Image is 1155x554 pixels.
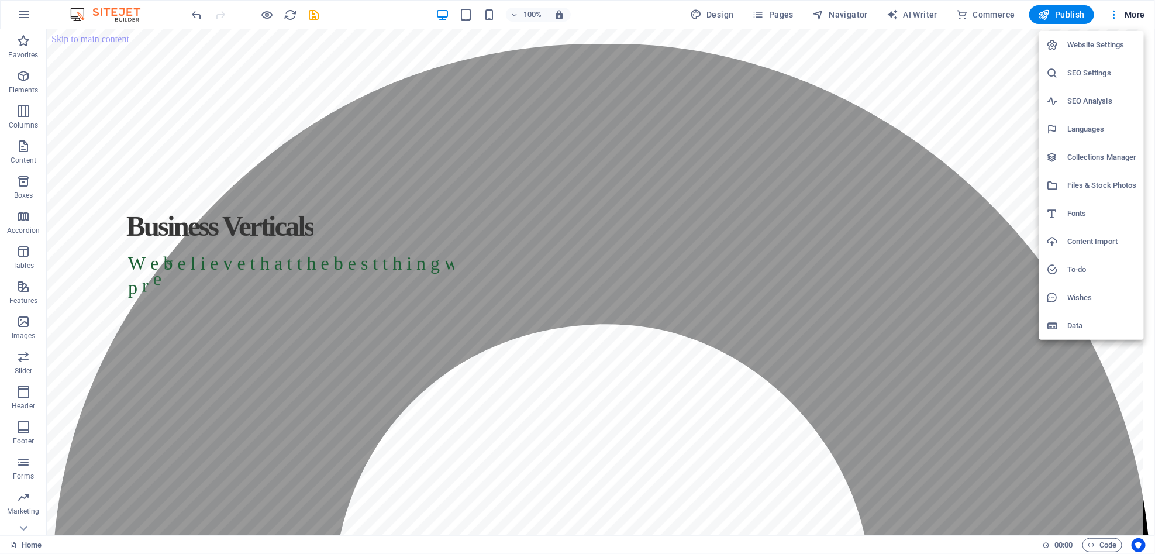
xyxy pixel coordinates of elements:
h6: SEO Analysis [1067,94,1137,108]
h6: Content Import [1067,235,1137,249]
div: r [95,243,102,268]
div: g [384,222,393,246]
div: n [370,222,379,246]
div: e [130,222,139,246]
h6: SEO Settings [1067,66,1137,80]
div: t [336,222,341,246]
div: w [398,222,411,246]
div: h [260,222,270,246]
div: e [301,222,309,246]
div: i [154,222,159,246]
div: t [204,222,209,246]
div: p [81,246,91,270]
div: e [274,222,282,246]
div: t [250,222,256,246]
h6: Languages [1067,122,1137,136]
div: a [227,222,236,246]
div: i [360,222,365,246]
div: b [116,222,126,246]
div: t [326,222,332,246]
h6: Files & Stock Photos [1067,178,1137,192]
div: h [346,222,355,246]
div: h [213,222,223,246]
div: e [105,237,115,262]
rs-layer: Business Verticals [80,180,267,214]
div: e [191,222,199,246]
h6: Data [1067,319,1137,333]
div: s [314,222,321,246]
h6: Fonts [1067,207,1137,221]
h6: Wishes [1067,291,1137,305]
h6: Website Settings [1067,38,1137,52]
div: v [177,222,186,246]
div: W [81,222,99,246]
div: e [104,222,112,246]
div: t [240,222,246,246]
div: b [287,222,296,246]
h6: Collections Manager [1067,150,1137,164]
h6: To-do [1067,263,1137,277]
div: l [144,222,149,246]
div: s [117,220,129,246]
div: e [163,222,171,246]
